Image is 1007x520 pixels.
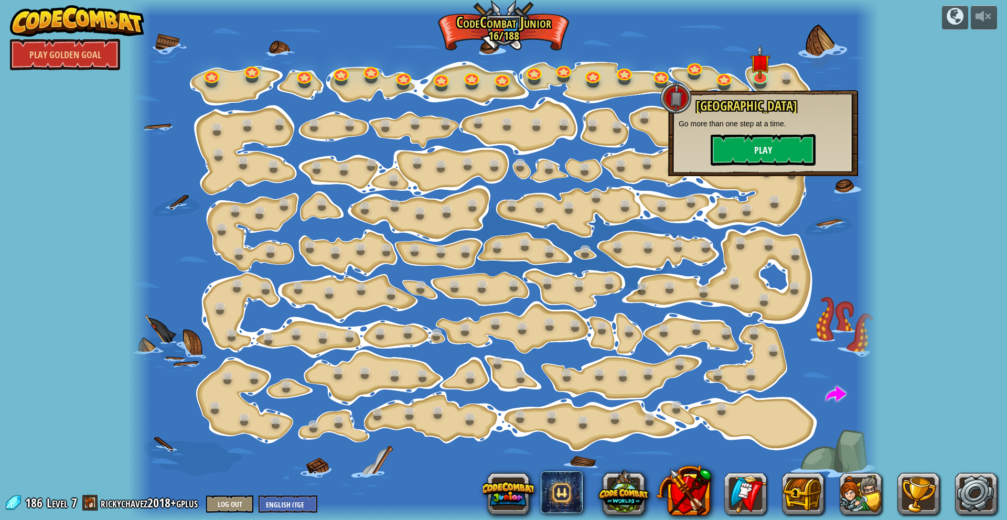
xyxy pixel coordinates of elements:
span: Level [47,494,68,512]
button: Campaigns [942,5,968,30]
button: Adjust volume [971,5,997,30]
a: Play Golden Goal [10,39,120,70]
span: [GEOGRAPHIC_DATA] [696,97,797,115]
a: rickychavez2018+gplus [101,494,201,511]
img: level-banner-unstarted.png [750,45,770,79]
button: Play [711,134,816,166]
button: Log Out [206,495,253,513]
img: CodeCombat - Learn how to code by playing a game [10,5,144,37]
span: 7 [71,494,77,511]
p: Go more than one step at a time. [679,118,848,129]
span: 186 [25,494,46,511]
